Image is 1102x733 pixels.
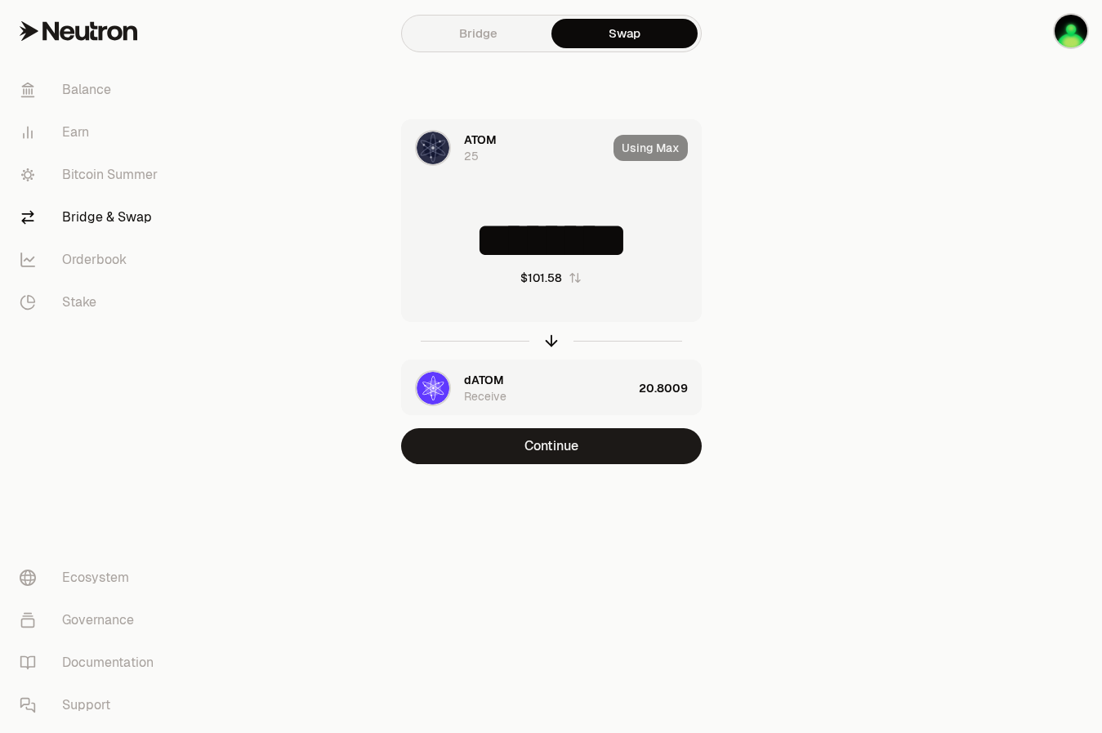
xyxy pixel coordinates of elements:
[401,428,702,464] button: Continue
[520,270,582,286] button: $101.58
[7,196,176,239] a: Bridge & Swap
[464,372,504,388] span: dATOM
[464,148,479,164] div: 25
[551,19,698,48] a: Swap
[639,360,701,416] div: 20.8009
[417,372,449,404] img: dATOM Logo
[7,641,176,684] a: Documentation
[402,360,632,416] div: dATOM LogodATOMReceive
[7,154,176,196] a: Bitcoin Summer
[464,388,506,404] div: Receive
[7,599,176,641] a: Governance
[7,111,176,154] a: Earn
[7,69,176,111] a: Balance
[520,270,562,286] div: $101.58
[402,360,701,416] button: dATOM LogodATOMReceive20.8009
[7,239,176,281] a: Orderbook
[405,19,551,48] a: Bridge
[7,684,176,726] a: Support
[417,132,449,164] img: ATOM Logo
[402,120,607,176] div: ATOM LogoATOM25
[464,132,497,148] span: ATOM
[7,556,176,599] a: Ecosystem
[7,281,176,324] a: Stake
[1055,15,1087,47] img: Ledger 1 Pass phrase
